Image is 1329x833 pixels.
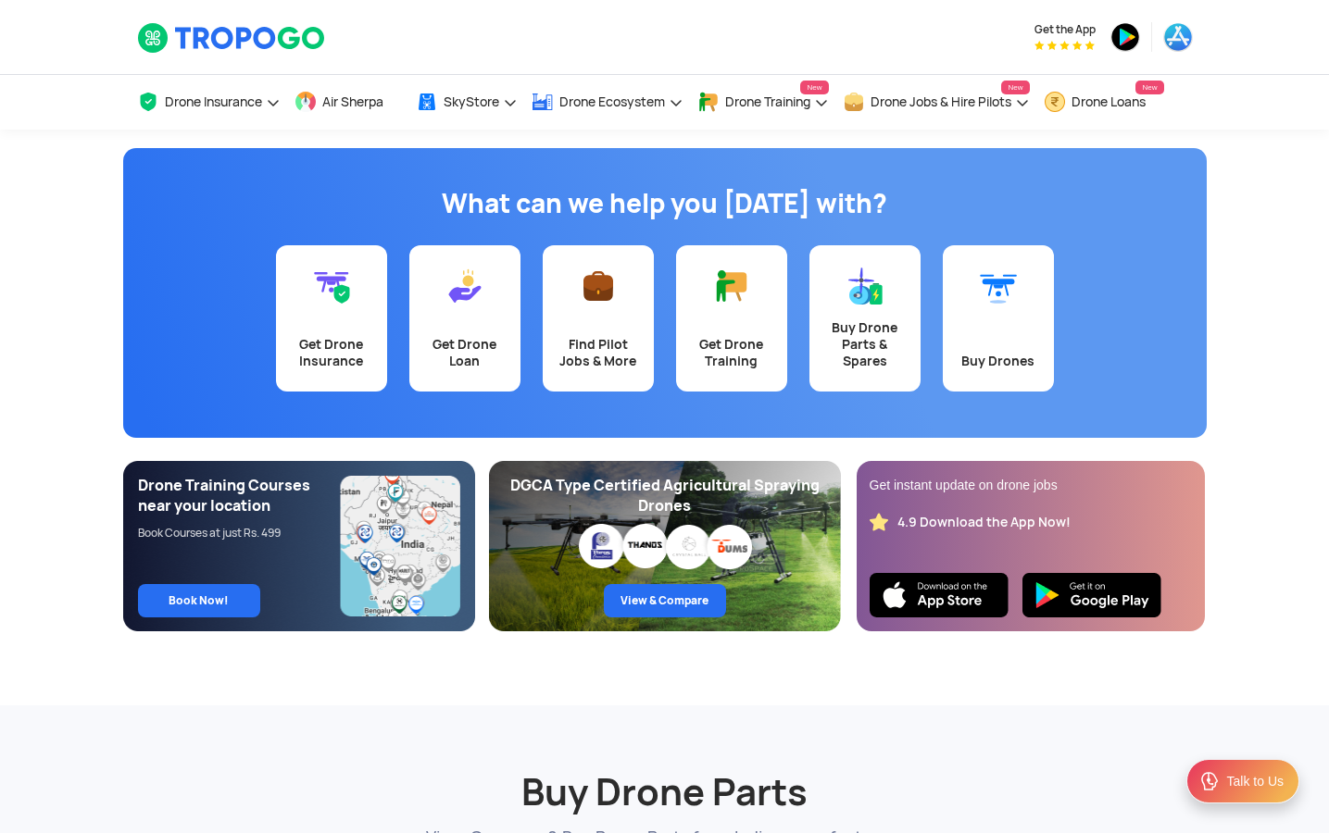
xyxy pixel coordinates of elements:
div: Talk to Us [1227,772,1284,790]
div: DGCA Type Certified Agricultural Spraying Drones [504,476,826,516]
h1: What can we help you [DATE] with? [137,185,1193,222]
a: Buy Drone Parts & Spares [809,245,921,392]
span: New [1135,81,1163,94]
h2: Buy Drone Parts [137,724,1193,816]
img: Get Drone Training [713,267,750,305]
a: View & Compare [604,584,726,617]
img: Get Drone Loan [446,267,483,305]
img: ic_Support.svg [1198,770,1221,792]
a: Drone Ecosystem [532,75,683,130]
img: App Raking [1034,41,1095,50]
img: Get Drone Insurance [313,267,350,305]
div: Book Courses at just Rs. 499 [138,526,341,541]
img: appstore [1163,22,1193,52]
span: New [1001,81,1029,94]
span: Air Sherpa [322,94,383,109]
a: Air Sherpa [295,75,402,130]
a: Get Drone Insurance [276,245,387,392]
div: Find Pilot Jobs & More [554,336,643,369]
div: Get Drone Insurance [287,336,376,369]
div: Get Drone Loan [420,336,509,369]
span: Get the App [1034,22,1096,37]
div: Drone Training Courses near your location [138,476,341,516]
a: Get Drone Training [676,245,787,392]
img: Ios [870,573,1009,617]
span: New [800,81,828,94]
img: Buy Drone Parts & Spares [846,267,884,305]
span: Drone Loans [1072,94,1146,109]
img: Buy Drones [980,267,1017,305]
span: Drone Insurance [165,94,262,109]
a: SkyStore [416,75,518,130]
div: Buy Drones [954,353,1043,369]
a: Book Now! [138,584,260,617]
img: playstore [1110,22,1140,52]
span: SkyStore [444,94,499,109]
a: Drone LoansNew [1044,75,1164,130]
div: Buy Drone Parts & Spares [821,319,909,369]
img: Find Pilot Jobs & More [580,267,617,305]
a: Find Pilot Jobs & More [543,245,654,392]
a: Drone Insurance [137,75,281,130]
span: Drone Jobs & Hire Pilots [871,94,1011,109]
div: Get instant update on drone jobs [870,476,1192,494]
div: 4.9 Download the App Now! [897,514,1071,531]
a: Buy Drones [943,245,1054,392]
div: Get Drone Training [687,336,776,369]
span: Drone Ecosystem [559,94,665,109]
img: star_rating [870,513,888,531]
a: Drone Jobs & Hire PilotsNew [843,75,1030,130]
a: Drone TrainingNew [697,75,829,130]
img: Playstore [1022,573,1161,617]
img: TropoGo Logo [137,22,327,54]
a: Get Drone Loan [409,245,520,392]
span: Drone Training [725,94,810,109]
